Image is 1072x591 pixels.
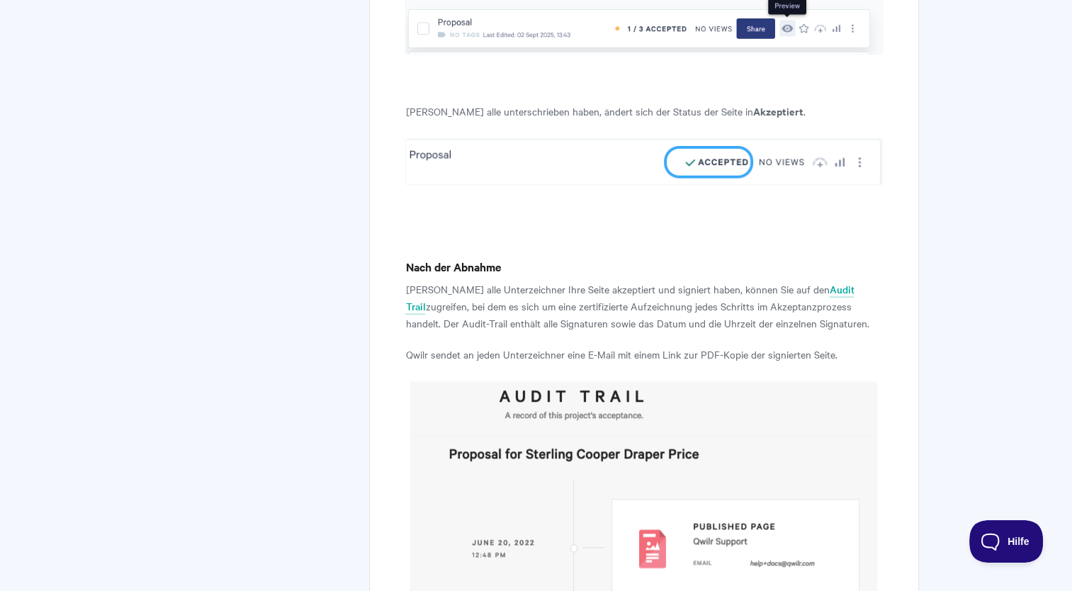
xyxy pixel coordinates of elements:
[969,520,1044,563] iframe: Toggle Customer Support
[405,258,882,276] h4: Nach der Abnahme
[405,138,882,186] img: file-8NwOZBtm14.png
[405,281,882,332] p: [PERSON_NAME] alle Unterzeichner Ihre Seite akzeptiert und signiert haben, können Sie auf den zug...
[405,103,882,120] p: [PERSON_NAME] alle unterschrieben haben, ändert sich der Status der Seite in .
[752,103,803,118] strong: Akzeptiert
[405,346,882,363] p: Qwilr sendet an jeden Unterzeichner eine E-Mail mit einem Link zur PDF-Kopie der signierten Seite.
[405,282,854,315] a: Audit Trail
